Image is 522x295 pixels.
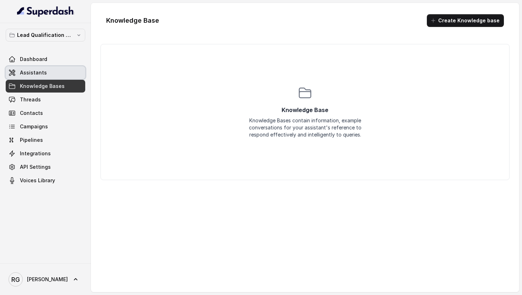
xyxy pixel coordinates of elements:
span: Campaigns [20,123,48,130]
a: Campaigns [6,120,85,133]
span: Contacts [20,110,43,117]
button: Lead Qualification AI Call [6,29,85,41]
a: Assistants [6,66,85,79]
text: RG [11,276,20,283]
span: Pipelines [20,137,43,144]
a: API Settings [6,161,85,173]
span: [PERSON_NAME] [27,276,68,283]
span: Dashboard [20,56,47,63]
h1: Knowledge Base [106,15,159,26]
span: Knowledge Bases [20,83,65,90]
span: Threads [20,96,41,103]
p: Lead Qualification AI Call [17,31,74,39]
p: Knowledge Base [282,106,328,114]
a: Pipelines [6,134,85,146]
a: Integrations [6,147,85,160]
div: Knowledge Bases contain information, example conversations for your assistant's reference to resp... [248,117,362,138]
span: Integrations [20,150,51,157]
span: Voices Library [20,177,55,184]
a: Voices Library [6,174,85,187]
button: Create Knowledge base [427,14,504,27]
a: Dashboard [6,53,85,66]
span: API Settings [20,163,51,171]
a: Knowledge Bases [6,80,85,93]
a: Threads [6,93,85,106]
a: Contacts [6,107,85,119]
a: [PERSON_NAME] [6,269,85,289]
img: light.svg [17,6,74,17]
span: Assistants [20,69,47,76]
